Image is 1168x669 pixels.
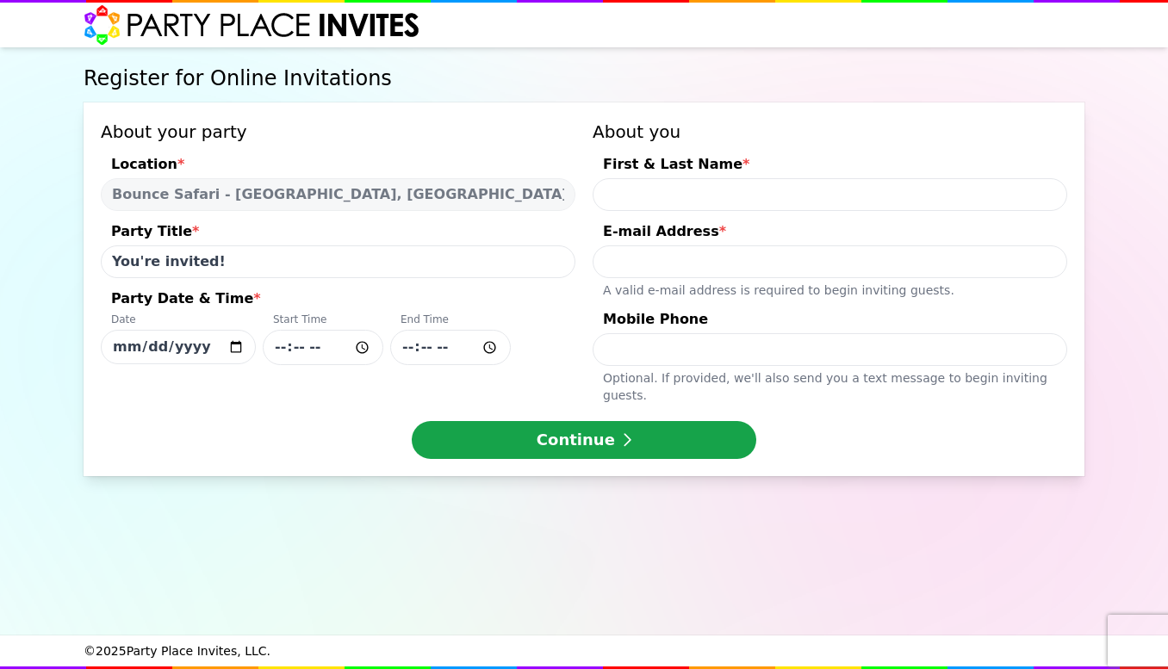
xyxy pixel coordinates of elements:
[101,245,575,278] input: Party Title*
[101,288,575,313] div: Party Date & Time
[593,366,1067,404] div: Optional. If provided, we ' ll also send you a text message to begin inviting guests.
[593,178,1067,211] input: First & Last Name*
[593,245,1067,278] input: E-mail Address*A valid e-mail address is required to begin inviting guests.
[390,313,511,330] div: End Time
[101,221,575,245] div: Party Title
[412,421,756,459] button: Continue
[101,313,256,330] div: Date
[593,278,1067,299] div: A valid e-mail address is required to begin inviting guests.
[263,330,383,365] input: Party Date & Time*DateStart TimeEnd Time
[593,120,1067,144] h3: About you
[84,65,1084,92] h1: Register for Online Invitations
[101,120,575,144] h3: About your party
[390,330,511,365] input: Party Date & Time*DateStart TimeEnd Time
[84,4,420,46] img: Party Place Invites
[263,313,383,330] div: Start Time
[593,309,1067,333] div: Mobile Phone
[593,221,1067,245] div: E-mail Address
[593,154,1067,178] div: First & Last Name
[101,154,575,178] div: Location
[84,635,1084,666] div: © 2025 Party Place Invites, LLC.
[101,330,256,364] input: Party Date & Time*DateStart TimeEnd Time
[593,333,1067,366] input: Mobile PhoneOptional. If provided, we'll also send you a text message to begin inviting guests.
[101,178,575,211] select: Location*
